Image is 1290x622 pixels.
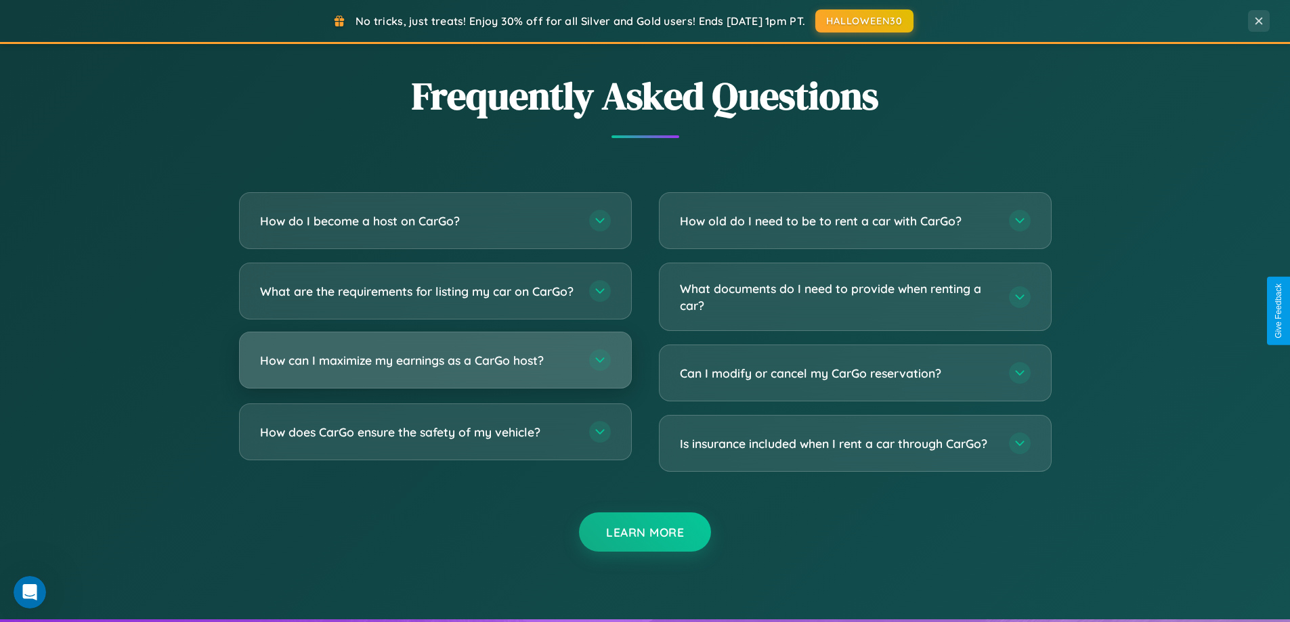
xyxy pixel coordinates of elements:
[14,576,46,608] iframe: Intercom live chat
[260,213,576,229] h3: How do I become a host on CarGo?
[815,9,913,32] button: HALLOWEEN30
[680,280,995,313] h3: What documents do I need to provide when renting a car?
[260,283,576,300] h3: What are the requirements for listing my car on CarGo?
[680,365,995,382] h3: Can I modify or cancel my CarGo reservation?
[260,352,576,369] h3: How can I maximize my earnings as a CarGo host?
[1274,284,1283,338] div: Give Feedback
[239,70,1052,122] h2: Frequently Asked Questions
[680,435,995,452] h3: Is insurance included when I rent a car through CarGo?
[680,213,995,229] h3: How old do I need to be to rent a car with CarGo?
[356,14,805,28] span: No tricks, just treats! Enjoy 30% off for all Silver and Gold users! Ends [DATE] 1pm PT.
[260,424,576,441] h3: How does CarGo ensure the safety of my vehicle?
[579,512,711,552] button: Learn More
